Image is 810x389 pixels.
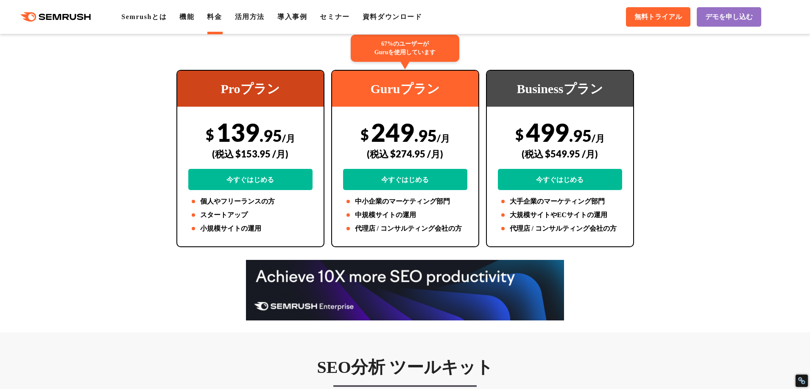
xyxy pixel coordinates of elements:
[343,117,467,190] div: 249
[498,210,622,220] li: 大規模サイトやECサイトの運用
[498,169,622,190] a: 今すぐはじめる
[332,71,478,107] div: Guruプラン
[343,169,467,190] a: 今すぐはじめる
[487,71,633,107] div: Businessプラン
[188,139,313,169] div: (税込 $153.95 /月)
[176,357,634,378] h3: SEO分析 ツールキット
[277,13,307,20] a: 導入事例
[343,196,467,207] li: 中小企業のマーケティング部門
[179,13,194,20] a: 機能
[343,223,467,234] li: 代理店 / コンサルティング会社の方
[207,13,222,20] a: 料金
[188,169,313,190] a: 今すぐはじめる
[498,117,622,190] div: 499
[498,223,622,234] li: 代理店 / コンサルティング会社の方
[414,126,437,145] span: .95
[592,132,605,144] span: /月
[437,132,450,144] span: /月
[515,126,524,143] span: $
[121,13,167,20] a: Semrushとは
[188,210,313,220] li: スタートアップ
[343,210,467,220] li: 中規模サイトの運用
[634,13,682,22] span: 無料トライアル
[705,13,753,22] span: デモを申し込む
[177,71,324,107] div: Proプラン
[498,139,622,169] div: (税込 $549.95 /月)
[343,139,467,169] div: (税込 $274.95 /月)
[320,13,349,20] a: セミナー
[363,13,422,20] a: 資料ダウンロード
[282,132,295,144] span: /月
[697,7,761,27] a: デモを申し込む
[498,196,622,207] li: 大手企業のマーケティング部門
[260,126,282,145] span: .95
[626,7,690,27] a: 無料トライアル
[188,196,313,207] li: 個人やフリーランスの方
[360,126,369,143] span: $
[798,377,806,385] div: Restore Info Box &#10;&#10;NoFollow Info:&#10; META-Robots NoFollow: &#09;false&#10; META-Robots ...
[188,223,313,234] li: 小規模サイトの運用
[206,126,214,143] span: $
[188,117,313,190] div: 139
[351,35,459,62] div: 67%のユーザーが Guruを使用しています
[235,13,265,20] a: 活用方法
[569,126,592,145] span: .95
